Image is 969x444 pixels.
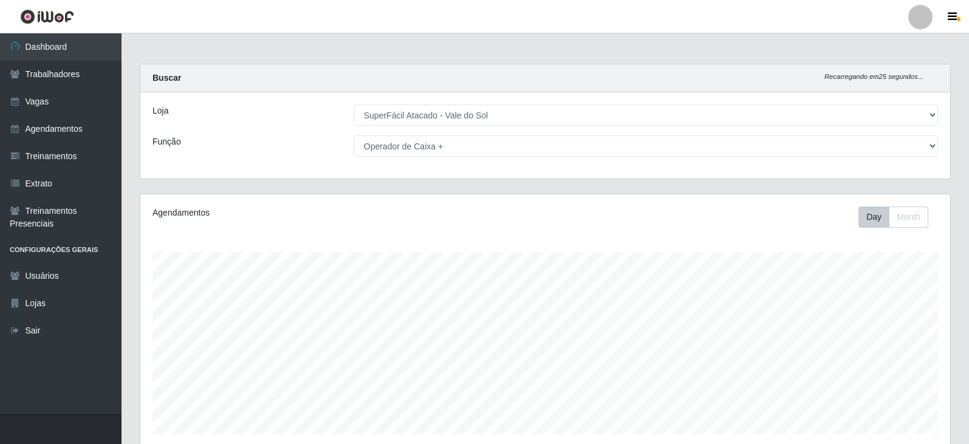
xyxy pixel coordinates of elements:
div: First group [858,207,928,228]
button: Day [858,207,889,228]
label: Loja [152,104,168,117]
img: CoreUI Logo [20,9,74,24]
strong: Buscar [152,73,181,83]
div: Agendamentos [152,207,469,219]
button: Month [889,207,928,228]
i: Recarregando em 25 segundos... [824,73,923,80]
label: Função [152,135,181,148]
div: Toolbar with button groups [858,207,938,228]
